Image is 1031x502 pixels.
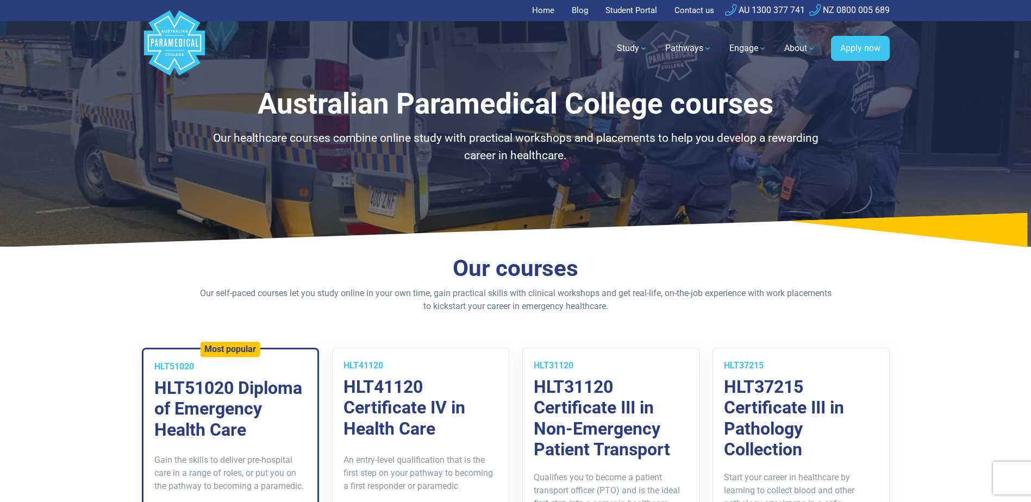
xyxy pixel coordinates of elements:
[154,361,194,372] span: HLT51020
[778,33,822,64] a: About
[725,5,805,15] a: AU 1300 377 741
[831,36,890,61] a: Apply now
[343,376,498,439] h3: HLT41120 Certificate IV in Health Care
[142,21,207,76] a: Australian Paramedical College
[724,376,878,460] h3: HLT37215 Certificate III in Pathology Collection
[723,33,773,64] a: Engage
[610,33,654,64] a: Study
[154,454,307,493] p: Gain the skills to deliver pre-hospital care in a range of roles, or put you on the pathway to be...
[809,5,890,15] a: NZ 0800 005 689
[198,130,834,164] p: Our healthcare courses combine online study with practical workshops and placements to help you d...
[343,360,383,371] span: HLT41120
[534,360,573,371] span: HLT31120
[343,454,498,493] p: An entry-level qualification that is the first step on your pathway to becoming a first responder...
[154,378,307,440] h3: HLT51020 Diploma of Emergency Health Care
[204,344,256,354] h5: Most popular
[198,287,834,313] p: Our self-paced courses let you study online in your own time, gain practical skills with clinical...
[198,255,834,283] h2: Our courses
[724,360,764,371] span: HLT37215
[198,87,834,121] h1: Australian Paramedical College courses
[534,376,688,460] h3: HLT31120 Certificate III in Non-Emergency Patient Transport
[659,33,718,64] a: Pathways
